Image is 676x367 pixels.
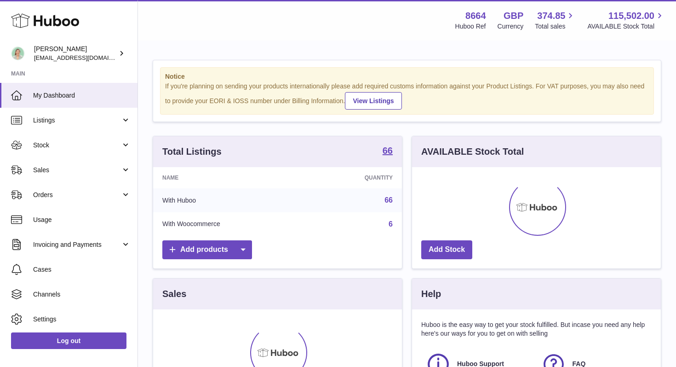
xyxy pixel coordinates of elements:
span: Usage [33,216,131,224]
a: View Listings [345,92,401,110]
a: 6 [389,220,393,228]
span: 115,502.00 [608,10,654,22]
span: My Dashboard [33,91,131,100]
span: AVAILABLE Stock Total [587,22,665,31]
a: 115,502.00 AVAILABLE Stock Total [587,10,665,31]
div: Huboo Ref [455,22,486,31]
a: Log out [11,332,126,349]
p: Huboo is the easy way to get your stock fulfilled. But incase you need any help here's our ways f... [421,320,652,338]
th: Quantity [308,167,402,188]
a: 66 [383,146,393,157]
span: [EMAIL_ADDRESS][DOMAIN_NAME] [34,54,135,61]
h3: Sales [162,288,186,300]
span: Stock [33,141,121,150]
div: [PERSON_NAME] [34,45,117,62]
span: Listings [33,116,121,125]
span: Total sales [535,22,576,31]
a: Add Stock [421,240,472,259]
strong: GBP [504,10,523,22]
th: Name [153,167,308,188]
a: 374.85 Total sales [535,10,576,31]
span: Invoicing and Payments [33,240,121,249]
h3: AVAILABLE Stock Total [421,146,524,158]
span: Channels [33,290,131,299]
td: With Huboo [153,188,308,212]
span: Cases [33,265,131,274]
span: Settings [33,315,131,324]
strong: 66 [383,146,393,155]
a: Add products [162,240,252,259]
img: hello@thefacialcuppingexpert.com [11,47,25,60]
span: Orders [33,191,121,199]
h3: Help [421,288,441,300]
td: With Woocommerce [153,212,308,236]
strong: 8664 [465,10,486,22]
div: Currency [498,22,524,31]
span: Sales [33,166,121,175]
a: 66 [384,196,393,204]
span: 374.85 [537,10,565,22]
div: If you're planning on sending your products internationally please add required customs informati... [165,82,649,110]
h3: Total Listings [162,146,222,158]
strong: Notice [165,72,649,81]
